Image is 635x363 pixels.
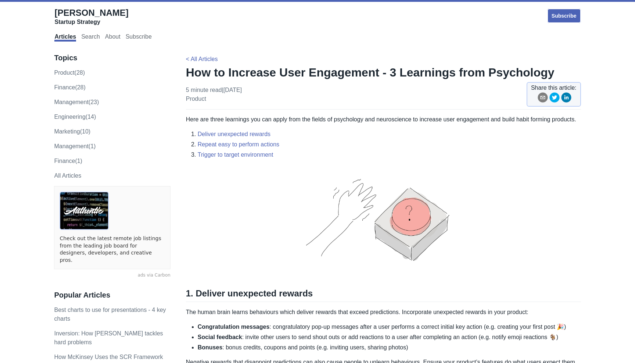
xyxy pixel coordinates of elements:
li: : congratulatory pop-up messages after a user performs a correct initial key action (e.g. creatin... [198,323,581,331]
span: Share this article: [531,83,577,92]
a: Check out the latest remote job listings from the leading job board for designers, developers, an... [60,235,165,264]
strong: Congratulation messages [198,324,270,330]
a: Best charts to use for presentations - 4 key charts [54,307,166,322]
button: email [538,92,548,105]
a: finance(28) [54,84,85,90]
h2: 1. Deliver unexpected rewards [186,288,581,302]
a: All Articles [54,172,81,179]
a: product(28) [54,70,85,76]
a: Management(1) [54,143,96,149]
a: Inversion: How [PERSON_NAME] tackles hard problems [54,330,163,345]
button: linkedin [561,92,571,105]
strong: Social feedback [198,334,242,340]
a: About [105,33,121,42]
a: Finance(1) [54,158,82,164]
p: The human brain learns behaviours which deliver rewards that exceed predictions. Incorporate unex... [186,308,581,317]
li: : bonus credits, coupons and points (e.g. inviting users, sharing photos) [198,343,581,352]
div: Startup Strategy [54,18,128,26]
a: Trigger to target environment [198,152,273,158]
a: management(23) [54,99,99,105]
a: Search [81,33,100,42]
a: Subscribe [547,8,581,23]
h3: Topics [54,53,170,63]
h3: Popular Articles [54,291,170,300]
p: Here are three learnings you can apply from the fields of psychology and neuroscience to increase... [186,115,581,124]
img: hero habit [295,165,472,279]
a: Deliver unexpected rewards [198,131,270,137]
a: marketing(10) [54,128,90,135]
a: Subscribe [126,33,152,42]
a: ads via Carbon [54,272,170,279]
span: [PERSON_NAME] [54,8,128,18]
li: : invite other users to send shout outs or add reactions to a user after completing an action (e.... [198,333,581,342]
a: engineering(14) [54,114,96,120]
p: 5 minute read | [DATE] [186,86,242,103]
img: ads via Carbon [60,192,109,230]
a: Articles [54,33,76,42]
strong: Bonuses [198,344,223,350]
h1: How to Increase User Engagement - 3 Learnings from Psychology [186,65,581,80]
button: twitter [549,92,560,105]
a: Repeat easy to perform actions [198,141,279,147]
a: product [186,96,206,102]
a: < All Articles [186,56,218,62]
a: [PERSON_NAME]Startup Strategy [54,7,128,26]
